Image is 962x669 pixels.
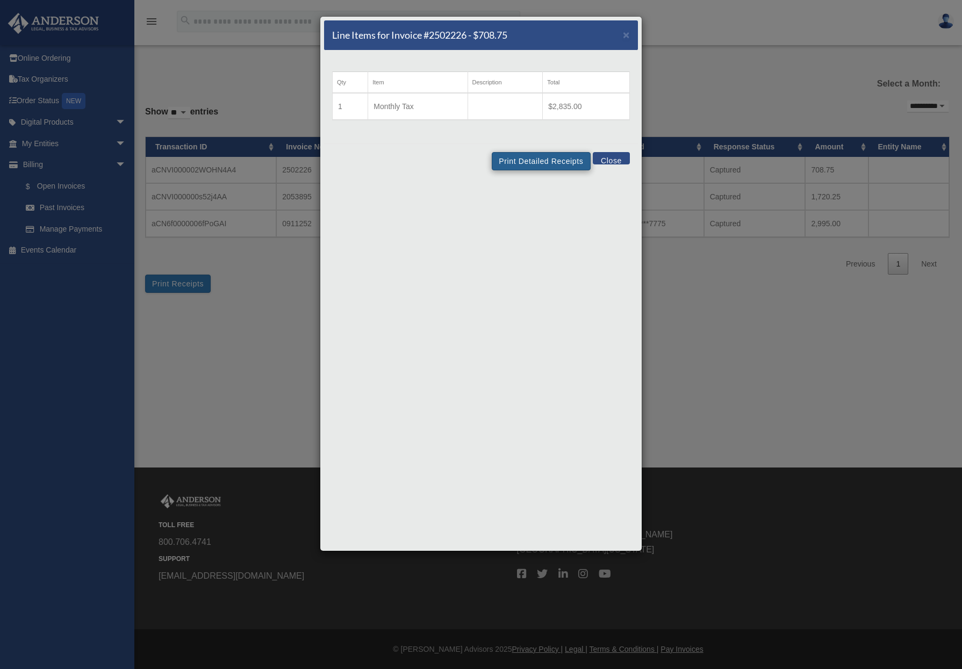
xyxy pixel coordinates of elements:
[623,28,630,41] span: ×
[593,152,630,164] button: Close
[468,72,543,93] th: Description
[623,29,630,40] button: Close
[333,72,368,93] th: Qty
[332,28,507,42] h5: Line Items for Invoice #2502226 - $708.75
[368,72,468,93] th: Item
[492,152,590,170] button: Print Detailed Receipts
[543,93,630,120] td: $2,835.00
[333,93,368,120] td: 1
[543,72,630,93] th: Total
[368,93,468,120] td: Monthly Tax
